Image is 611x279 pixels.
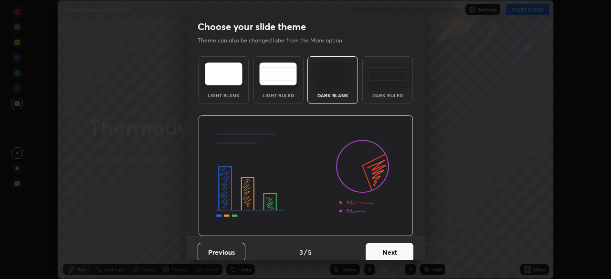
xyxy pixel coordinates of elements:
h4: / [304,247,307,257]
div: Light Ruled [259,93,297,98]
h4: 5 [308,247,312,257]
div: Dark Blank [314,93,352,98]
p: Theme can also be changed later from the More option [198,36,352,45]
img: darkRuledTheme.de295e13.svg [369,62,406,85]
img: lightTheme.e5ed3b09.svg [205,62,242,85]
img: lightRuledTheme.5fabf969.svg [259,62,297,85]
img: darkThemeBanner.d06ce4a2.svg [198,115,413,237]
div: Dark Ruled [369,93,407,98]
div: Light Blank [204,93,242,98]
h4: 3 [299,247,303,257]
button: Next [366,243,413,262]
h2: Choose your slide theme [198,21,306,33]
img: darkTheme.f0cc69e5.svg [314,62,352,85]
button: Previous [198,243,245,262]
